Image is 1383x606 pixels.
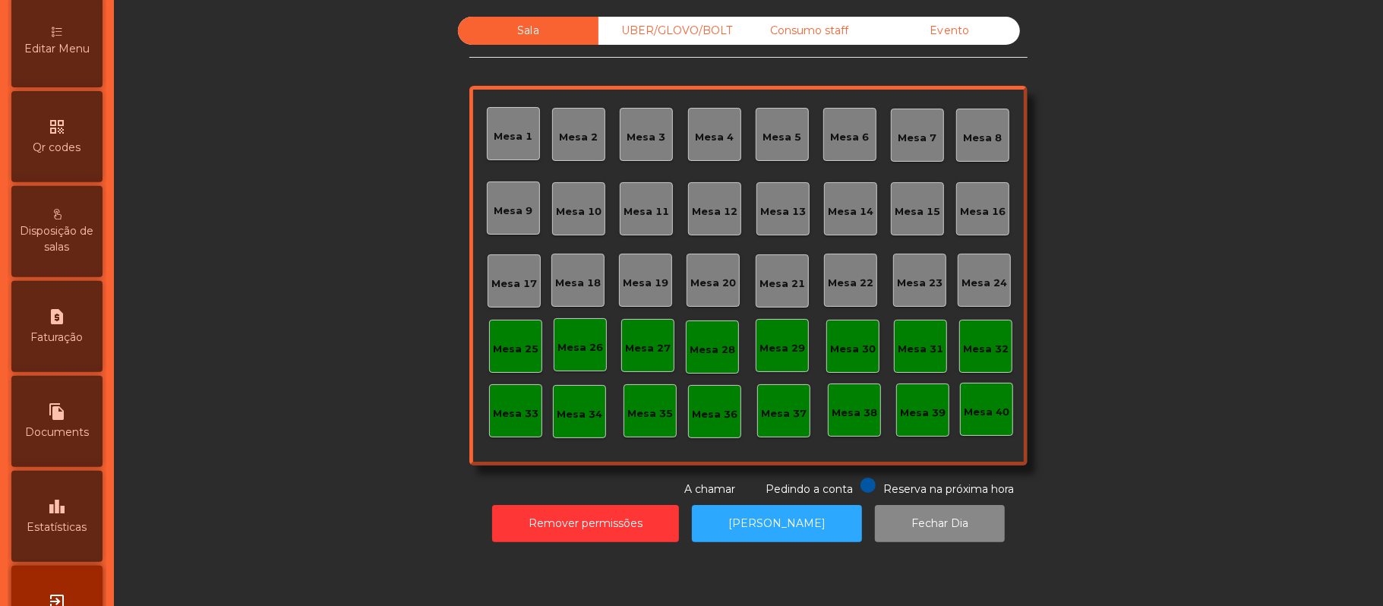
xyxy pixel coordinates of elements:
[898,342,943,357] div: Mesa 31
[883,482,1014,496] span: Reserva na próxima hora
[696,130,734,145] div: Mesa 4
[828,276,873,291] div: Mesa 22
[763,130,802,145] div: Mesa 5
[964,405,1009,420] div: Mesa 40
[961,276,1007,291] div: Mesa 24
[494,204,533,219] div: Mesa 9
[831,130,870,145] div: Mesa 6
[458,17,598,45] div: Sala
[897,276,943,291] div: Mesa 23
[684,482,735,496] span: A chamar
[627,406,673,421] div: Mesa 35
[598,17,739,45] div: UBER/GLOVO/BOLT
[692,505,862,542] button: [PERSON_NAME]
[895,204,940,219] div: Mesa 15
[493,342,538,357] div: Mesa 25
[623,276,668,291] div: Mesa 19
[625,341,671,356] div: Mesa 27
[760,204,806,219] div: Mesa 13
[692,407,737,422] div: Mesa 36
[828,204,873,219] div: Mesa 14
[555,276,601,291] div: Mesa 18
[624,204,669,219] div: Mesa 11
[879,17,1020,45] div: Evento
[31,330,84,346] span: Faturação
[960,204,1006,219] div: Mesa 16
[27,519,87,535] span: Estatísticas
[48,497,66,516] i: leaderboard
[759,341,805,356] div: Mesa 29
[690,276,736,291] div: Mesa 20
[560,130,598,145] div: Mesa 2
[48,308,66,326] i: request_page
[759,276,805,292] div: Mesa 21
[494,129,533,144] div: Mesa 1
[830,342,876,357] div: Mesa 30
[491,276,537,292] div: Mesa 17
[690,342,735,358] div: Mesa 28
[493,406,538,421] div: Mesa 33
[492,505,679,542] button: Remover permissões
[556,204,602,219] div: Mesa 10
[898,131,937,146] div: Mesa 7
[25,425,89,440] span: Documents
[832,406,877,421] div: Mesa 38
[964,131,1003,146] div: Mesa 8
[48,118,66,136] i: qr_code
[627,130,666,145] div: Mesa 3
[739,17,879,45] div: Consumo staff
[24,41,90,57] span: Editar Menu
[900,406,946,421] div: Mesa 39
[761,406,807,421] div: Mesa 37
[33,140,81,156] span: Qr codes
[557,407,602,422] div: Mesa 34
[875,505,1005,542] button: Fechar Dia
[766,482,853,496] span: Pedindo a conta
[48,402,66,421] i: file_copy
[15,223,99,255] span: Disposição de salas
[692,204,737,219] div: Mesa 12
[557,340,603,355] div: Mesa 26
[963,342,1009,357] div: Mesa 32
